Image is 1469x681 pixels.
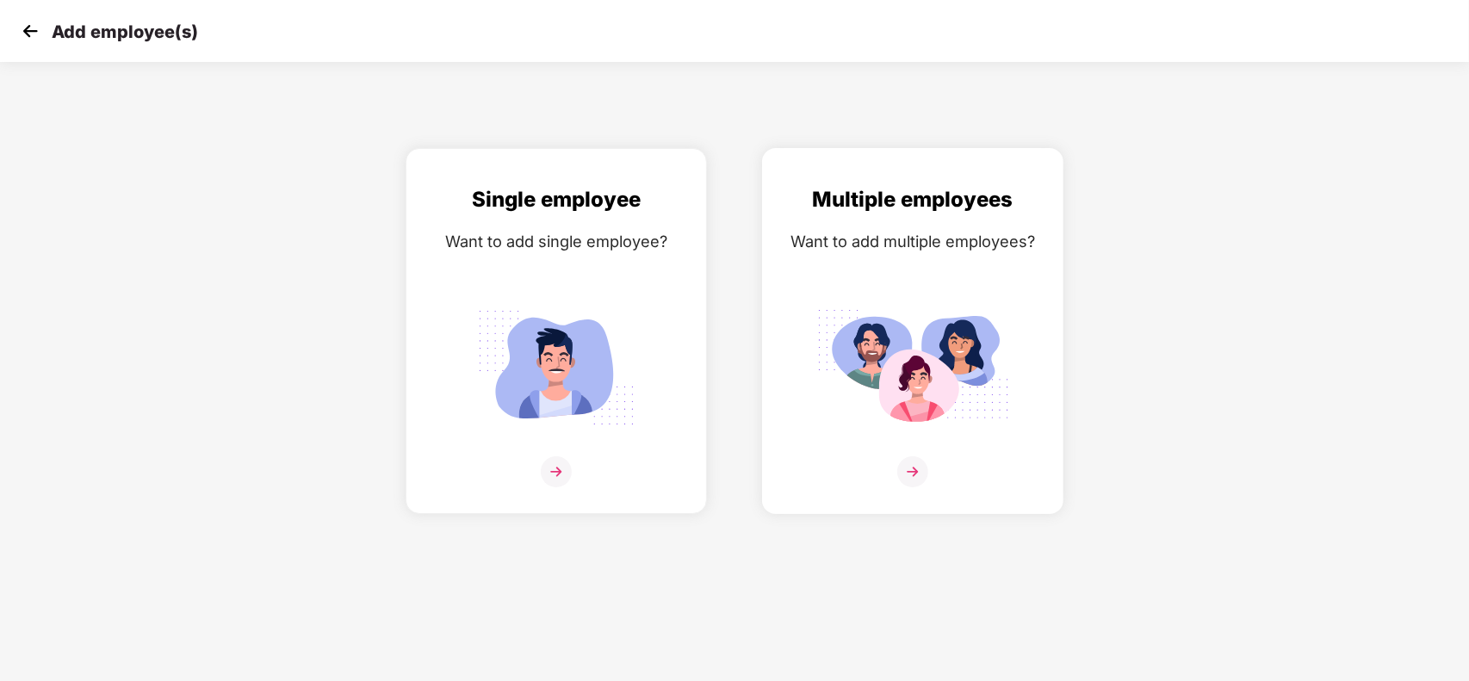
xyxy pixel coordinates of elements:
img: svg+xml;base64,PHN2ZyB4bWxucz0iaHR0cDovL3d3dy53My5vcmcvMjAwMC9zdmciIGlkPSJTaW5nbGVfZW1wbG95ZWUiIH... [460,300,653,435]
p: Add employee(s) [52,22,198,42]
img: svg+xml;base64,PHN2ZyB4bWxucz0iaHR0cDovL3d3dy53My5vcmcvMjAwMC9zdmciIHdpZHRoPSIzNiIgaGVpZ2h0PSIzNi... [541,456,572,487]
div: Want to add single employee? [424,229,689,254]
div: Want to add multiple employees? [780,229,1045,254]
img: svg+xml;base64,PHN2ZyB4bWxucz0iaHR0cDovL3d3dy53My5vcmcvMjAwMC9zdmciIHdpZHRoPSIzNiIgaGVpZ2h0PSIzNi... [897,456,928,487]
img: svg+xml;base64,PHN2ZyB4bWxucz0iaHR0cDovL3d3dy53My5vcmcvMjAwMC9zdmciIGlkPSJNdWx0aXBsZV9lbXBsb3llZS... [816,300,1009,435]
img: svg+xml;base64,PHN2ZyB4bWxucz0iaHR0cDovL3d3dy53My5vcmcvMjAwMC9zdmciIHdpZHRoPSIzMCIgaGVpZ2h0PSIzMC... [17,18,43,44]
div: Multiple employees [780,183,1045,216]
div: Single employee [424,183,689,216]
